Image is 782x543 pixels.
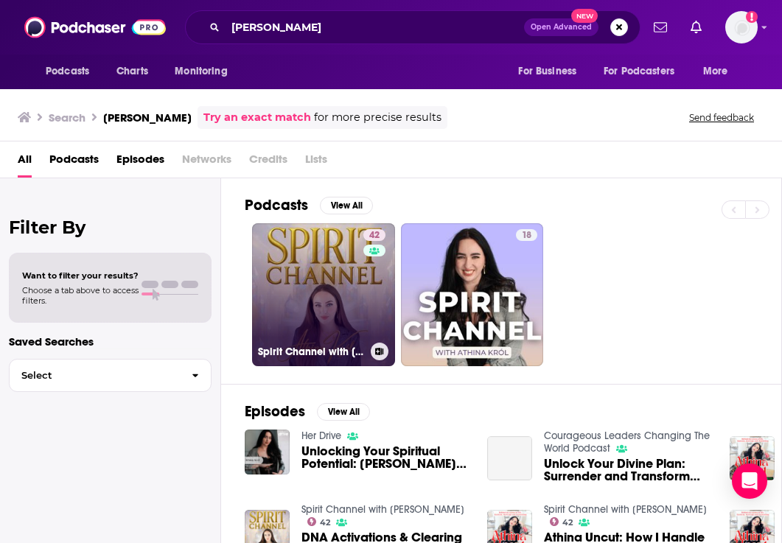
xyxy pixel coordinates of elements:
[703,61,728,82] span: More
[249,147,287,178] span: Credits
[9,334,212,348] p: Saved Searches
[252,223,395,366] a: 42Spirit Channel with [PERSON_NAME]
[116,61,148,82] span: Charts
[732,463,767,499] div: Open Intercom Messenger
[18,147,32,178] a: All
[164,57,246,85] button: open menu
[107,57,157,85] a: Charts
[245,430,290,474] img: Unlocking Your Spiritual Potential: Athina Krol on Channeling and Light Leadership
[22,285,139,306] span: Choose a tab above to access filters.
[369,228,380,243] span: 42
[35,57,108,85] button: open menu
[320,519,330,526] span: 42
[103,111,192,125] h3: [PERSON_NAME]
[725,11,758,43] img: User Profile
[305,147,327,178] span: Lists
[46,61,89,82] span: Podcasts
[648,15,673,40] a: Show notifications dropdown
[116,147,164,178] a: Episodes
[401,223,544,366] a: 18
[544,430,710,455] a: Courageous Leaders Changing The World Podcast
[245,402,370,421] a: EpisodesView All
[522,228,531,243] span: 18
[245,402,305,421] h2: Episodes
[49,111,85,125] h3: Search
[9,217,212,238] h2: Filter By
[24,13,166,41] img: Podchaser - Follow, Share and Rate Podcasts
[10,371,180,380] span: Select
[508,57,595,85] button: open menu
[49,147,99,178] a: Podcasts
[531,24,592,31] span: Open Advanced
[314,109,441,126] span: for more precise results
[594,57,696,85] button: open menu
[245,196,373,214] a: PodcastsView All
[9,359,212,392] button: Select
[725,11,758,43] span: Logged in as RebeccaThomas9000
[22,270,139,281] span: Want to filter your results?
[725,11,758,43] button: Show profile menu
[571,9,598,23] span: New
[307,517,331,526] a: 42
[544,503,707,516] a: Spirit Channel with Athina Król
[518,61,576,82] span: For Business
[258,346,365,358] h3: Spirit Channel with [PERSON_NAME]
[245,196,308,214] h2: Podcasts
[693,57,747,85] button: open menu
[746,11,758,23] svg: Add a profile image
[550,517,573,526] a: 42
[301,445,469,470] a: Unlocking Your Spiritual Potential: Athina Krol on Channeling and Light Leadership
[516,229,537,241] a: 18
[320,197,373,214] button: View All
[487,436,532,481] a: Unlock Your Divine Plan: Surrender and Transform Today with Athina Król
[301,445,469,470] span: Unlocking Your Spiritual Potential: [PERSON_NAME] on Channeling and Light Leadership
[317,403,370,421] button: View All
[175,61,227,82] span: Monitoring
[730,436,775,481] img: Athina Uncut: Radical Responsibility Versus Grace - Are You Choosing Your Reality?
[524,18,598,36] button: Open AdvancedNew
[226,15,524,39] input: Search podcasts, credits, & more...
[544,458,712,483] a: Unlock Your Divine Plan: Surrender and Transform Today with Athina Król
[185,10,640,44] div: Search podcasts, credits, & more...
[301,503,464,516] a: Spirit Channel with Athina Król
[685,15,708,40] a: Show notifications dropdown
[301,430,341,442] a: Her Drive
[685,111,758,124] button: Send feedback
[203,109,311,126] a: Try an exact match
[182,147,231,178] span: Networks
[544,458,712,483] span: Unlock Your Divine Plan: Surrender and Transform [DATE] with [PERSON_NAME]
[363,229,385,241] a: 42
[604,61,674,82] span: For Podcasters
[562,519,573,526] span: 42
